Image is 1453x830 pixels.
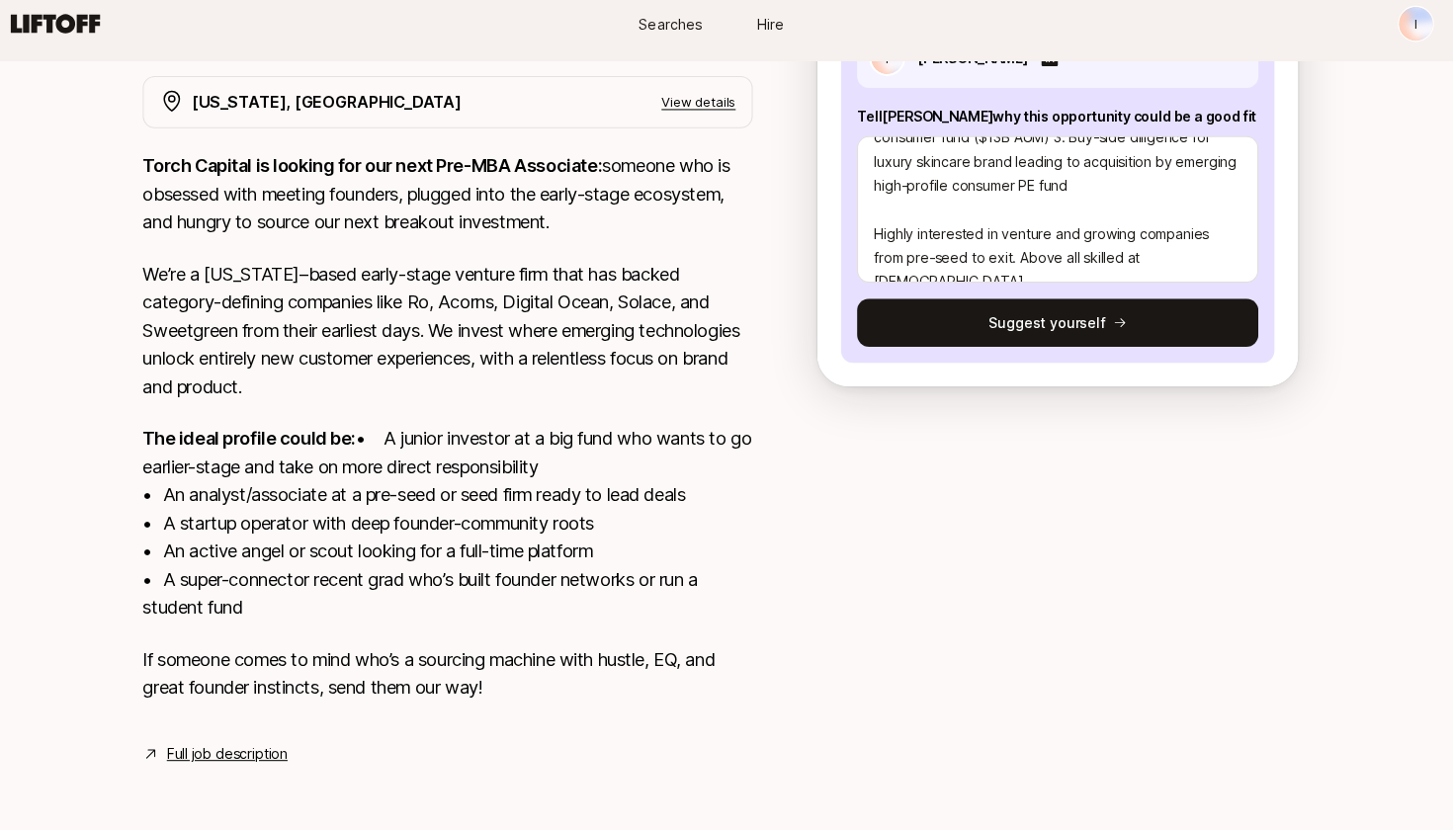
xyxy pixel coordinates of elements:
strong: The ideal profile could be: [157,434,367,455]
p: If someone comes to mind who’s a sourcing machine with hustle, EQ, and great founder instincts, s... [157,648,758,704]
p: View details [668,103,741,123]
a: Hire [726,18,825,54]
strong: Torch Capital is looking for our next Pre-MBA Associate: [157,165,610,186]
p: • A junior investor at a big fund who wants to go earlier-stage and take on more direct responsib... [157,431,758,624]
textarea: exBCG consultant (NY Office) with strong expertise in consumer growth strategy, value creation, a... [861,146,1256,290]
span: Hire [763,26,790,46]
a: Full job description [181,743,299,767]
p: someone who is obsessed with meeting founders, plugged into the early-stage ecosystem, and hungry... [157,162,758,245]
button: Suggest yourself [861,306,1256,354]
a: Searches [628,18,726,54]
p: I [1410,24,1413,47]
p: We’re a [US_STATE]–based early-stage venture firm that has backed category-defining companies lik... [157,269,758,407]
p: Tell [PERSON_NAME] why this opportunity could be a good fit [861,115,1256,138]
p: [US_STATE], [GEOGRAPHIC_DATA] [206,100,471,125]
span: Searches [646,26,709,46]
button: I [1394,18,1429,53]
